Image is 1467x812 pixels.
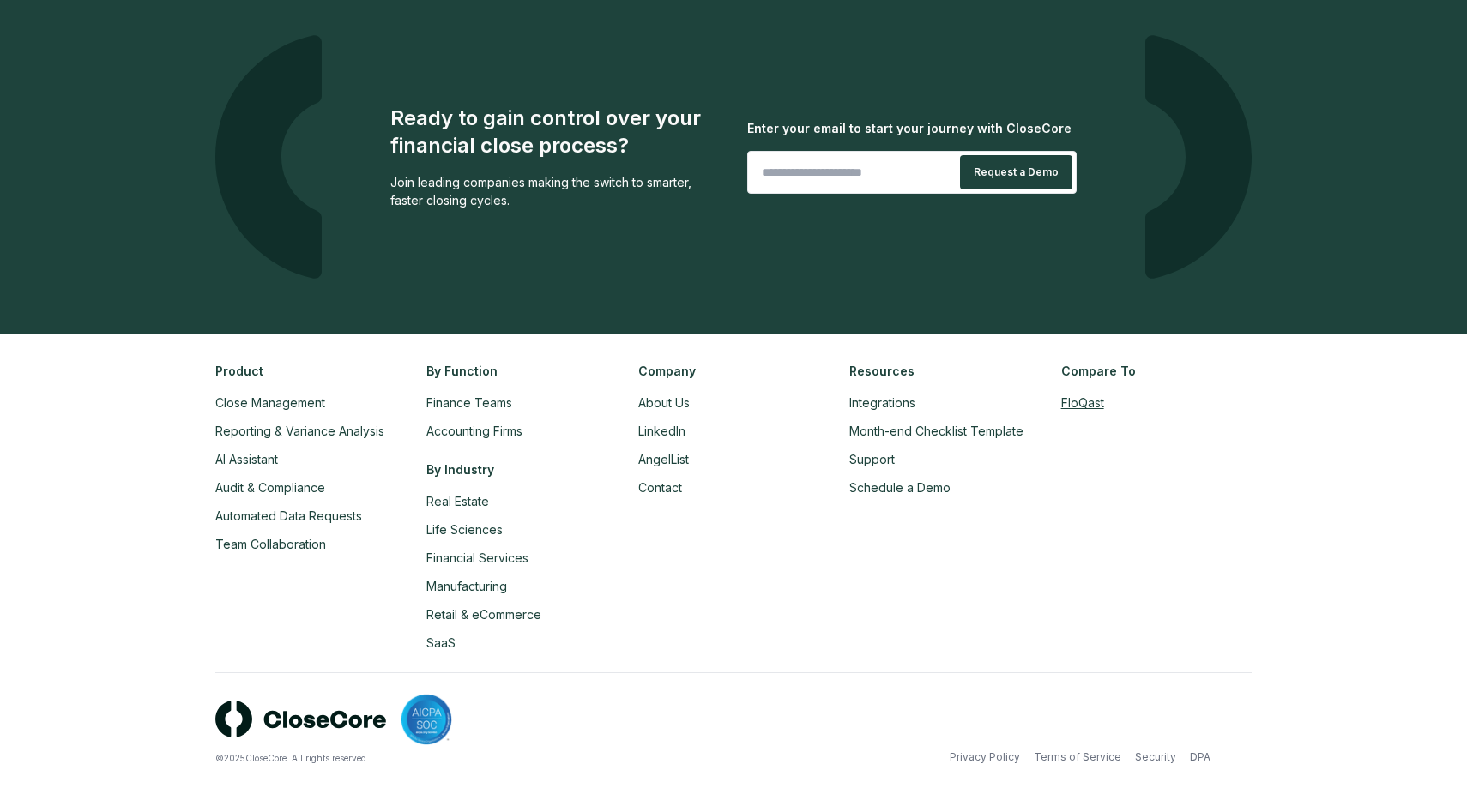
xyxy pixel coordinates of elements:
a: Terms of Service [1034,749,1121,765]
a: Automated Data Requests [215,508,362,523]
a: Retail & eCommerce [426,607,541,622]
img: logo [215,701,387,737]
a: Close Management [215,395,325,410]
a: Integrations [849,395,915,410]
a: Contact [638,480,682,495]
h3: By Industry [426,460,617,478]
h3: Company [638,362,829,380]
button: Request a Demo [960,155,1072,189]
a: Support [849,452,895,466]
a: Manufacturing [426,579,507,593]
h3: Compare To [1061,362,1252,380]
img: SOC 2 compliant [401,694,452,745]
a: Real Estate [426,494,489,508]
h3: Resources [849,362,1040,380]
a: LinkedIn [638,424,685,438]
a: Security [1135,749,1176,765]
div: Enter your email to start your journey with CloseCore [747,119,1077,137]
a: Schedule a Demo [849,480,951,495]
a: Month-end Checklist Template [849,424,1023,438]
img: logo [1145,35,1252,279]
h3: Product [215,362,406,380]
h3: By Function [426,362,617,380]
a: Team Collaboration [215,537,326,551]
a: Reporting & Variance Analysis [215,424,384,438]
a: Financial Services [426,550,528,565]
a: Life Sciences [426,522,503,537]
a: AngelList [638,452,689,466]
a: About Us [638,395,690,410]
a: DPA [1190,749,1210,765]
div: Join leading companies making the switch to smarter, faster closing cycles. [390,173,720,209]
a: SaaS [426,635,456,650]
a: Accounting Firms [426,424,522,438]
a: Finance Teams [426,395,512,410]
a: Audit & Compliance [215,480,325,495]
a: Privacy Policy [950,749,1020,765]
a: FloQast [1061,395,1104,410]
a: AI Assistant [215,452,278,466]
div: © 2025 CloseCore. All rights reserved. [215,752,733,765]
div: Ready to gain control over your financial close process? [390,105,720,159]
img: logo [215,35,322,279]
